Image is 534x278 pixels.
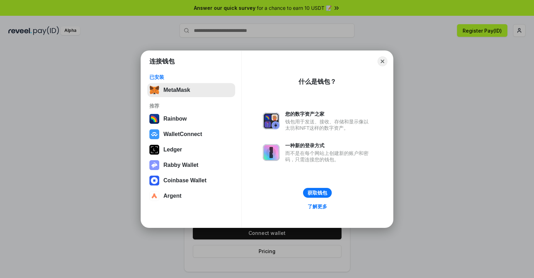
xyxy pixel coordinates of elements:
a: 了解更多 [303,202,331,211]
div: 而不是在每个网站上创建新的账户和密码，只需连接您的钱包。 [285,150,372,163]
h1: 连接钱包 [149,57,175,66]
button: 获取钱包 [303,188,332,198]
button: Argent [147,189,235,203]
div: 什么是钱包？ [298,77,336,86]
img: svg+xml,%3Csvg%20xmlns%3D%22http%3A%2F%2Fwww.w3.org%2F2000%2Fsvg%22%20fill%3D%22none%22%20viewBox... [263,113,280,129]
button: Ledger [147,143,235,157]
div: 钱包用于发送、接收、存储和显示像以太坊和NFT这样的数字资产。 [285,118,372,131]
div: 一种新的登录方式 [285,142,372,149]
img: svg+xml,%3Csvg%20fill%3D%22none%22%20height%3D%2233%22%20viewBox%3D%220%200%2035%2033%22%20width%... [149,85,159,95]
button: Rainbow [147,112,235,126]
img: svg+xml,%3Csvg%20xmlns%3D%22http%3A%2F%2Fwww.w3.org%2F2000%2Fsvg%22%20fill%3D%22none%22%20viewBox... [263,144,280,161]
div: Rainbow [163,116,187,122]
div: Argent [163,193,182,199]
img: svg+xml,%3Csvg%20xmlns%3D%22http%3A%2F%2Fwww.w3.org%2F2000%2Fsvg%22%20fill%3D%22none%22%20viewBox... [149,160,159,170]
div: 您的数字资产之家 [285,111,372,117]
img: svg+xml,%3Csvg%20width%3D%2228%22%20height%3D%2228%22%20viewBox%3D%220%200%2028%2028%22%20fill%3D... [149,129,159,139]
div: WalletConnect [163,131,202,137]
div: 已安装 [149,74,233,80]
img: svg+xml,%3Csvg%20xmlns%3D%22http%3A%2F%2Fwww.w3.org%2F2000%2Fsvg%22%20width%3D%2228%22%20height%3... [149,145,159,155]
div: 获取钱包 [308,190,327,196]
img: svg+xml,%3Csvg%20width%3D%2228%22%20height%3D%2228%22%20viewBox%3D%220%200%2028%2028%22%20fill%3D... [149,191,159,201]
button: Rabby Wallet [147,158,235,172]
div: 推荐 [149,103,233,109]
div: Ledger [163,147,182,153]
div: 了解更多 [308,203,327,210]
button: MetaMask [147,83,235,97]
button: Close [378,56,387,66]
button: WalletConnect [147,127,235,141]
div: MetaMask [163,87,190,93]
img: svg+xml,%3Csvg%20width%3D%2228%22%20height%3D%2228%22%20viewBox%3D%220%200%2028%2028%22%20fill%3D... [149,176,159,185]
img: svg+xml,%3Csvg%20width%3D%22120%22%20height%3D%22120%22%20viewBox%3D%220%200%20120%20120%22%20fil... [149,114,159,124]
div: Rabby Wallet [163,162,198,168]
button: Coinbase Wallet [147,174,235,188]
div: Coinbase Wallet [163,177,206,184]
